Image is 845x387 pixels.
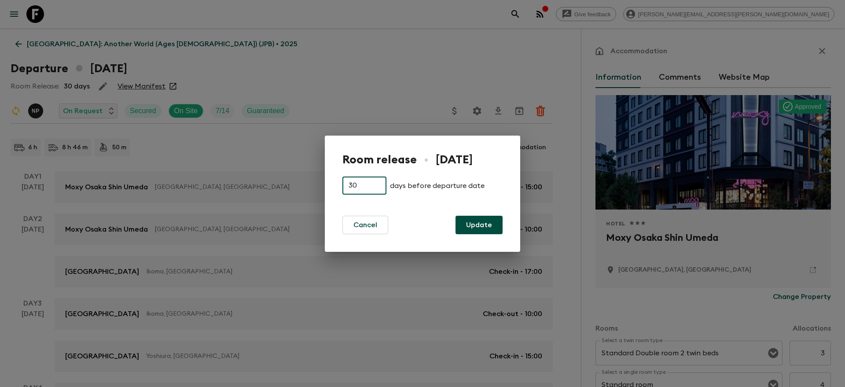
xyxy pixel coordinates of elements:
h1: • [424,153,429,166]
input: e.g. 30 [342,177,386,195]
button: Update [456,216,503,234]
h1: [DATE] [436,153,473,166]
button: Cancel [342,216,388,234]
h1: Room release [342,153,417,166]
p: days before departure date [390,177,485,191]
